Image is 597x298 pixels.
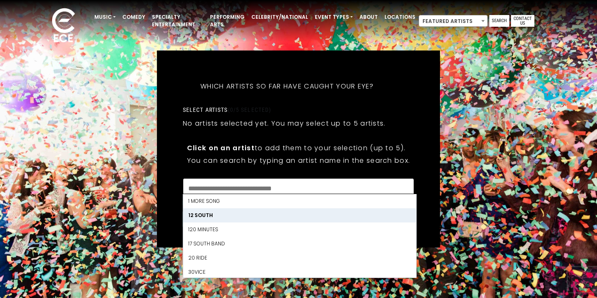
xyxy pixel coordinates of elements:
[228,106,271,113] span: (0/5 selected)
[183,106,271,114] label: Select artists
[419,15,487,27] span: Featured Artists
[511,15,534,27] a: Contact Us
[119,10,149,24] a: Comedy
[183,71,392,101] h5: Which artists so far have caught your eye?
[183,265,416,279] li: 30Vice
[248,10,311,24] a: Celebrity/National
[187,143,410,153] p: to add them to your selection (up to 5).
[311,10,356,24] a: Event Types
[91,10,119,24] a: Music
[207,10,248,32] a: Performing Arts
[489,15,509,27] a: Search
[183,194,416,208] li: 1 More Song
[183,208,416,222] li: 12 South
[183,222,416,237] li: 120 Minutes
[188,184,409,191] textarea: Search
[381,10,419,24] a: Locations
[187,143,255,153] strong: Click on an artist
[149,10,207,32] a: Specialty Entertainment
[183,118,386,129] p: No artists selected yet. You may select up to 5 artists.
[356,10,381,24] a: About
[187,155,410,166] p: You can search by typing an artist name in the search box.
[183,251,416,265] li: 20 Ride
[183,237,416,251] li: 17 South Band
[43,6,84,46] img: ece_new_logo_whitev2-1.png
